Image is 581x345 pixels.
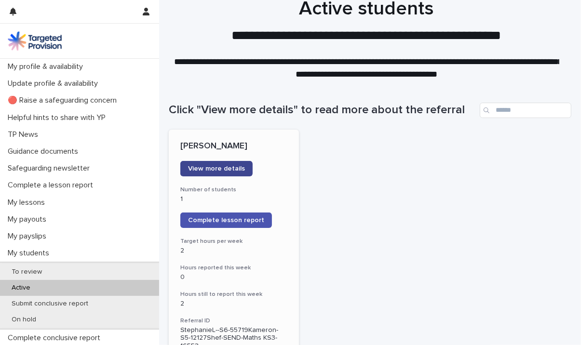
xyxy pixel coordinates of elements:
p: Active [4,284,38,292]
p: On hold [4,316,44,324]
p: My lessons [4,198,53,207]
p: My profile & availability [4,62,91,71]
p: To review [4,268,50,276]
input: Search [480,103,571,118]
p: TP News [4,130,46,139]
h3: Target hours per week [180,238,287,245]
p: My students [4,249,57,258]
img: M5nRWzHhSzIhMunXDL62 [8,31,62,51]
p: 2 [180,300,287,308]
p: 0 [180,273,287,281]
h3: Referral ID [180,317,287,325]
p: Complete a lesson report [4,181,101,190]
p: 1 [180,195,287,203]
p: Safeguarding newsletter [4,164,97,173]
h3: Number of students [180,186,287,194]
h1: Click "View more details" to read more about the referral [169,103,476,117]
a: Complete lesson report [180,212,272,228]
p: My payouts [4,215,54,224]
h3: Hours reported this week [180,264,287,272]
p: Submit conclusive report [4,300,96,308]
p: My payslips [4,232,54,241]
p: 🔴 Raise a safeguarding concern [4,96,124,105]
p: Guidance documents [4,147,86,156]
span: Complete lesson report [188,217,264,224]
p: Helpful hints to share with YP [4,113,113,122]
p: 2 [180,247,287,255]
p: Update profile & availability [4,79,106,88]
p: Complete conclusive report [4,333,108,343]
span: View more details [188,165,245,172]
h3: Hours still to report this week [180,291,287,298]
p: [PERSON_NAME] [180,141,287,152]
a: View more details [180,161,253,176]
